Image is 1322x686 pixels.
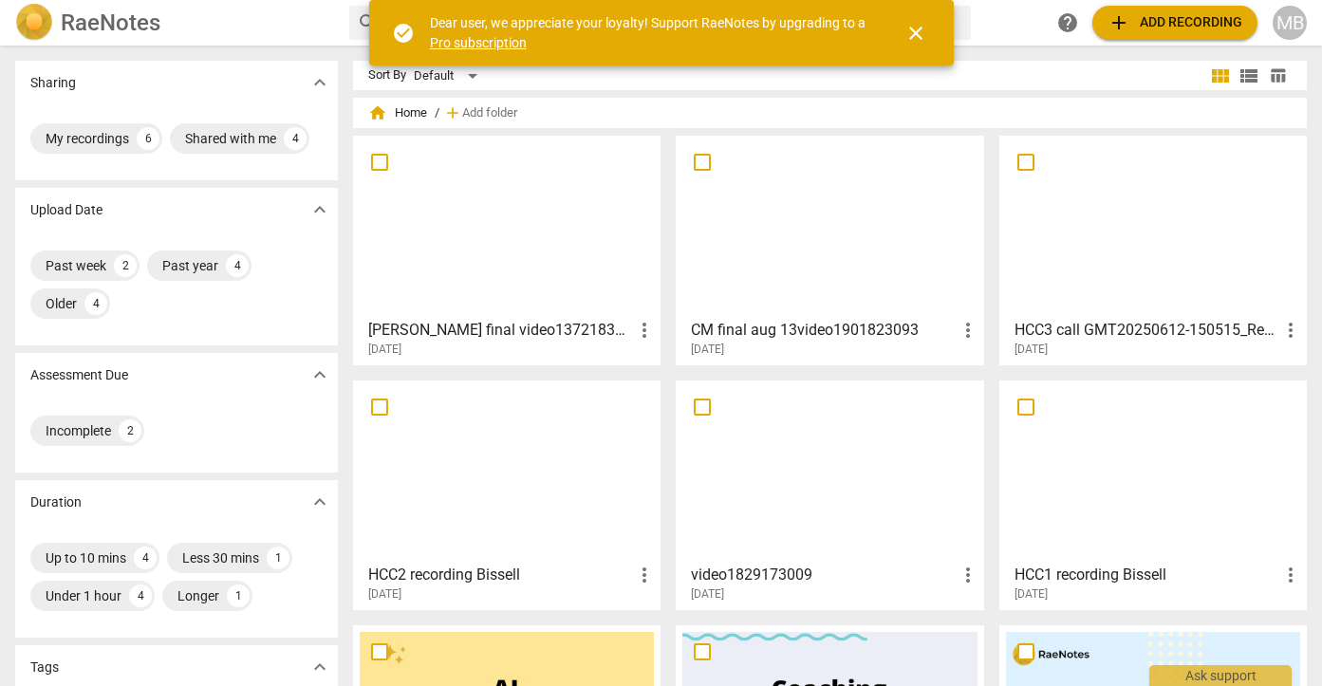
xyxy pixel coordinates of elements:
[682,142,977,357] a: CM final aug 13video1901823093[DATE]
[46,421,111,440] div: Incomplete
[957,564,979,586] span: more_vert
[368,342,401,358] span: [DATE]
[177,586,219,605] div: Longer
[691,564,956,586] h3: video1829173009
[633,319,656,342] span: more_vert
[957,319,979,342] span: more_vert
[15,4,53,42] img: Logo
[308,363,331,386] span: expand_more
[306,68,334,97] button: Show more
[267,547,289,569] div: 1
[46,256,106,275] div: Past week
[691,319,956,342] h3: CM final aug 13video1901823093
[15,4,334,42] a: LogoRaeNotes
[308,198,331,221] span: expand_more
[129,584,152,607] div: 4
[1092,6,1257,40] button: Upload
[357,11,380,34] span: search
[1015,319,1279,342] h3: HCC3 call GMT20250612-150515_Recording_640x360
[226,254,249,277] div: 4
[414,61,484,91] div: Default
[308,491,331,513] span: expand_more
[1279,319,1302,342] span: more_vert
[904,22,927,45] span: close
[284,127,307,150] div: 4
[30,365,128,385] p: Assessment Due
[227,584,250,607] div: 1
[462,106,517,121] span: Add folder
[1273,6,1307,40] button: MB
[1006,387,1300,602] a: HCC1 recording Bissell[DATE]
[84,292,107,315] div: 4
[443,103,462,122] span: add
[430,35,527,50] a: Pro subscription
[114,254,137,277] div: 2
[360,142,654,357] a: [PERSON_NAME] final video1372183797[DATE]
[1108,11,1242,34] span: Add recording
[30,658,59,677] p: Tags
[46,129,129,148] div: My recordings
[1235,62,1263,90] button: List view
[30,492,82,512] p: Duration
[1263,62,1292,90] button: Table view
[1238,65,1260,87] span: view_list
[162,256,218,275] div: Past year
[30,73,76,93] p: Sharing
[46,548,126,567] div: Up to 10 mins
[308,656,331,678] span: expand_more
[306,361,334,389] button: Show more
[1209,65,1232,87] span: view_module
[119,419,141,442] div: 2
[682,387,977,602] a: video1829173009[DATE]
[893,10,939,56] button: Close
[1015,586,1048,603] span: [DATE]
[134,547,157,569] div: 4
[61,9,160,36] h2: RaeNotes
[308,71,331,94] span: expand_more
[1279,564,1302,586] span: more_vert
[691,586,724,603] span: [DATE]
[435,106,439,121] span: /
[185,129,276,148] div: Shared with me
[430,13,870,52] div: Dear user, we appreciate your loyalty! Support RaeNotes by upgrading to a
[46,294,77,313] div: Older
[392,22,415,45] span: check_circle
[691,342,724,358] span: [DATE]
[368,103,387,122] span: home
[46,586,121,605] div: Under 1 hour
[30,200,102,220] p: Upload Date
[633,564,656,586] span: more_vert
[368,564,633,586] h3: HCC2 recording Bissell
[306,195,334,224] button: Show more
[182,548,259,567] div: Less 30 mins
[360,387,654,602] a: HCC2 recording Bissell[DATE]
[368,103,427,122] span: Home
[1056,11,1079,34] span: help
[368,68,406,83] div: Sort By
[1206,62,1235,90] button: Tile view
[1006,142,1300,357] a: HCC3 call GMT20250612-150515_Recording_640x360[DATE]
[306,653,334,681] button: Show more
[306,488,334,516] button: Show more
[137,127,159,150] div: 6
[368,319,633,342] h3: Dawn final video1372183797
[1015,564,1279,586] h3: HCC1 recording Bissell
[368,586,401,603] span: [DATE]
[1051,6,1085,40] a: Help
[1269,66,1287,84] span: table_chart
[1108,11,1130,34] span: add
[1149,665,1292,686] div: Ask support
[1015,342,1048,358] span: [DATE]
